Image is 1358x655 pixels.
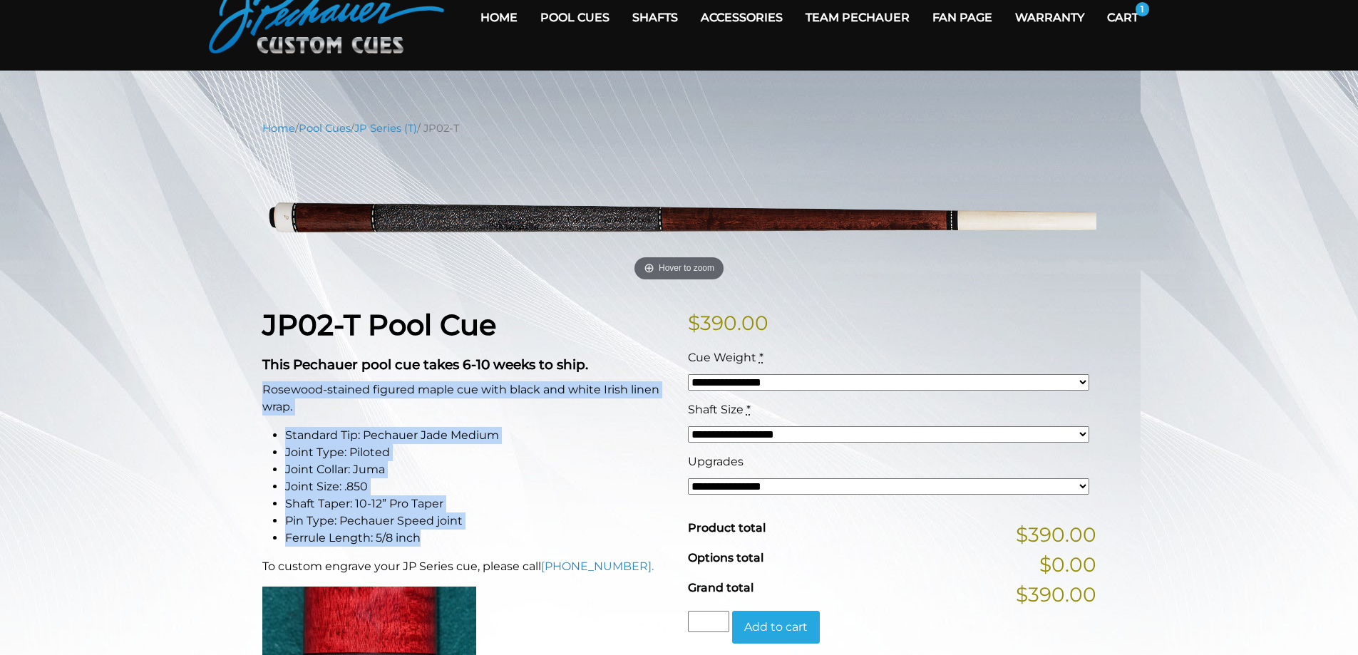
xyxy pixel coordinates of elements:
nav: Breadcrumb [262,120,1096,136]
a: [PHONE_NUMBER]. [541,559,654,573]
p: Rosewood-stained figured maple cue with black and white Irish linen wrap. [262,381,671,416]
strong: JP02-T Pool Cue [262,307,496,342]
span: $0.00 [1039,550,1096,579]
p: To custom engrave your JP Series cue, please call [262,558,671,575]
a: JP Series (T) [354,122,417,135]
li: Joint Size: .850 [285,478,671,495]
bdi: 390.00 [688,311,768,335]
abbr: required [759,351,763,364]
abbr: required [746,403,751,416]
span: $ [688,311,700,335]
span: Grand total [688,581,753,594]
img: jp02-T.png [262,147,1096,286]
span: Cue Weight [688,351,756,364]
a: Pool Cues [299,122,351,135]
span: Options total [688,551,763,564]
li: Pin Type: Pechauer Speed joint [285,512,671,530]
li: Joint Type: Piloted [285,444,671,461]
span: Product total [688,521,766,535]
input: Product quantity [688,611,729,632]
span: Shaft Size [688,403,744,416]
span: $390.00 [1016,520,1096,550]
strong: This Pechauer pool cue takes 6-10 weeks to ship. [262,356,588,373]
li: Standard Tip: Pechauer Jade Medium [285,427,671,444]
span: $390.00 [1016,579,1096,609]
li: Shaft Taper: 10-12” Pro Taper [285,495,671,512]
li: Joint Collar: Juma [285,461,671,478]
a: Home [262,122,295,135]
span: Upgrades [688,455,744,468]
button: Add to cart [732,611,820,644]
a: Hover to zoom [262,147,1096,286]
li: Ferrule Length: 5/8 inch [285,530,671,547]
